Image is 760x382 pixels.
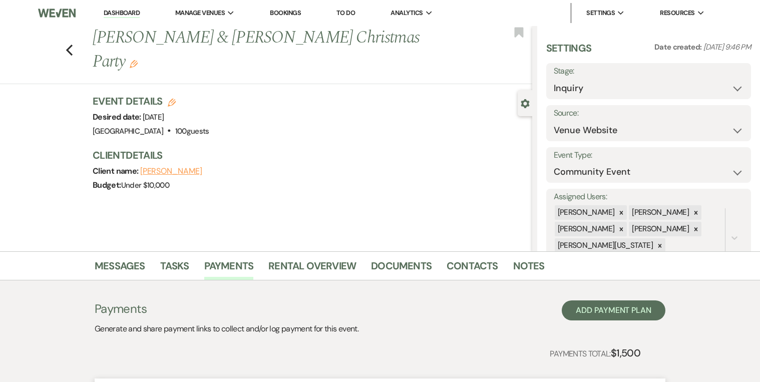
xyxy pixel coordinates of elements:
div: [PERSON_NAME] [629,205,690,220]
span: Settings [586,8,615,18]
button: Close lead details [521,98,530,108]
strong: $1,500 [611,346,640,359]
span: 100 guests [175,126,209,136]
span: Resources [660,8,694,18]
a: Dashboard [104,9,140,18]
h1: [PERSON_NAME] & [PERSON_NAME] Christmas Party [93,26,440,74]
h3: Settings [546,41,592,63]
a: Notes [513,258,545,280]
button: Edit [130,59,138,68]
label: Stage: [554,64,743,79]
button: Add Payment Plan [562,300,665,320]
h3: Client Details [93,148,522,162]
a: Contacts [447,258,498,280]
label: Assigned Users: [554,190,743,204]
a: Documents [371,258,432,280]
span: Under $10,000 [121,180,170,190]
div: [PERSON_NAME] [555,205,616,220]
span: [DATE] [143,112,164,122]
label: Source: [554,106,743,121]
span: Desired date: [93,112,143,122]
a: Messages [95,258,145,280]
h3: Payments [95,300,358,317]
h3: Event Details [93,94,209,108]
button: [PERSON_NAME] [140,167,202,175]
a: Tasks [160,258,189,280]
div: [PERSON_NAME] [555,222,616,236]
p: Payments Total: [550,345,640,361]
span: [GEOGRAPHIC_DATA] [93,126,163,136]
span: Date created: [654,42,703,52]
a: Rental Overview [268,258,356,280]
a: Bookings [270,9,301,17]
label: Event Type: [554,148,743,163]
span: Budget: [93,180,121,190]
span: Manage Venues [175,8,225,18]
div: [PERSON_NAME] [629,222,690,236]
span: Analytics [391,8,423,18]
a: Payments [204,258,254,280]
div: [PERSON_NAME][US_STATE] [555,238,654,253]
span: Client name: [93,166,140,176]
img: Weven Logo [38,3,76,24]
span: [DATE] 9:46 PM [703,42,751,52]
a: To Do [336,9,355,17]
p: Generate and share payment links to collect and/or log payment for this event. [95,322,358,335]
